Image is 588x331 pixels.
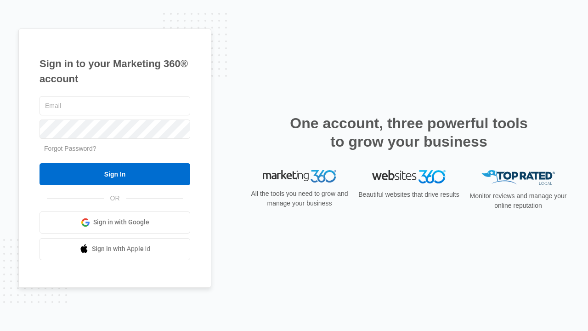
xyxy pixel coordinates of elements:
[40,238,190,260] a: Sign in with Apple Id
[40,163,190,185] input: Sign In
[92,244,151,254] span: Sign in with Apple Id
[44,145,96,152] a: Forgot Password?
[248,189,351,208] p: All the tools you need to grow and manage your business
[467,191,570,211] p: Monitor reviews and manage your online reputation
[93,217,149,227] span: Sign in with Google
[372,170,446,183] img: Websites 360
[357,190,460,200] p: Beautiful websites that drive results
[40,211,190,234] a: Sign in with Google
[481,170,555,185] img: Top Rated Local
[40,96,190,115] input: Email
[40,56,190,86] h1: Sign in to your Marketing 360® account
[104,194,126,203] span: OR
[287,114,531,151] h2: One account, three powerful tools to grow your business
[263,170,336,183] img: Marketing 360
